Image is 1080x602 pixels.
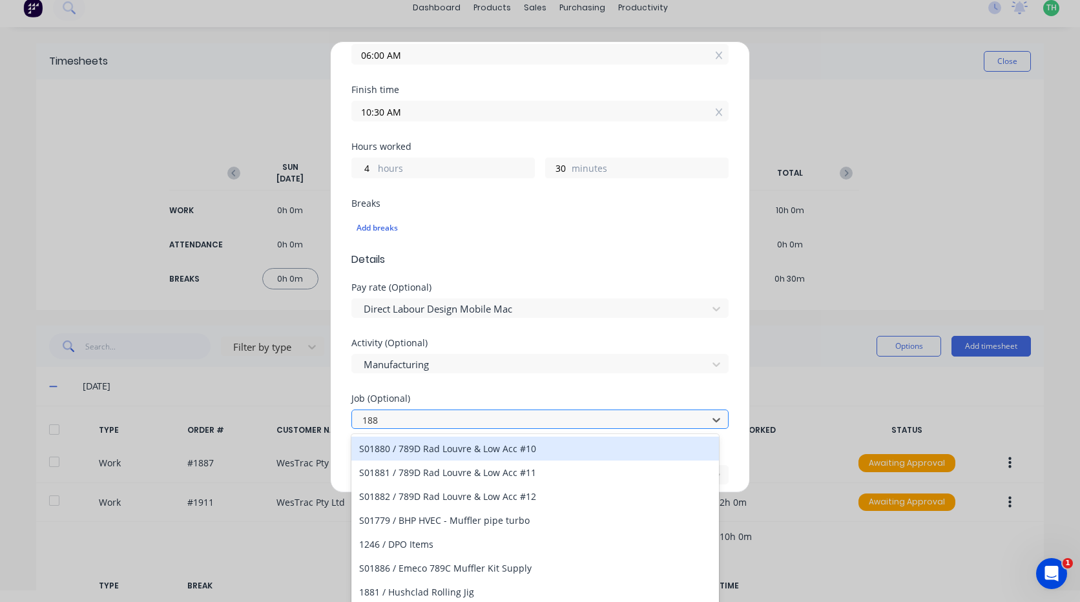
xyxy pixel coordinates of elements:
div: S01882 / 789D Rad Louvre & Low Acc #12 [351,484,719,508]
div: S01880 / 789D Rad Louvre & Low Acc #10 [351,437,719,461]
div: S01779 / BHP HVEC - Muffler pipe turbo [351,508,719,532]
label: minutes [572,161,728,178]
div: 1246 / DPO Items [351,532,719,556]
input: 0 [352,158,375,178]
div: Job (Optional) [351,394,729,403]
div: Breaks [351,199,729,208]
div: Finish time [351,85,729,94]
input: 0 [546,158,568,178]
iframe: Intercom live chat [1036,558,1067,589]
div: S01886 / Emeco 789C Muffler Kit Supply [351,556,719,580]
div: Pay rate (Optional) [351,283,729,292]
span: 1 [1063,558,1073,568]
div: S01881 / 789D Rad Louvre & Low Acc #11 [351,461,719,484]
div: Activity (Optional) [351,338,729,348]
div: Hours worked [351,142,729,151]
div: Add breaks [357,220,723,236]
label: hours [378,161,534,178]
span: Details [351,252,729,267]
